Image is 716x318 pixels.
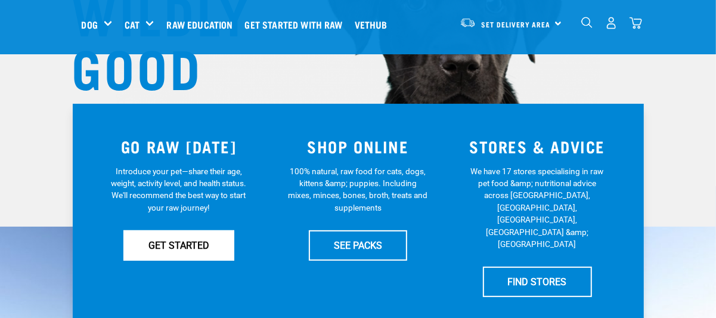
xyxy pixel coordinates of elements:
[483,267,592,297] a: FIND STORES
[125,17,140,32] a: Cat
[97,137,262,156] h3: GO RAW [DATE]
[467,165,607,251] p: We have 17 stores specialising in raw pet food &amp; nutritional advice across [GEOGRAPHIC_DATA],...
[630,17,642,29] img: home-icon@2x.png
[605,17,618,29] img: user.png
[460,17,476,28] img: van-moving.png
[109,165,249,214] p: Introduce your pet—share their age, weight, activity level, and health status. We'll recommend th...
[455,137,620,156] h3: STORES & ADVICE
[352,1,396,48] a: Vethub
[581,17,593,28] img: home-icon-1@2x.png
[288,165,428,214] p: 100% natural, raw food for cats, dogs, kittens &amp; puppies. Including mixes, minces, bones, bro...
[242,1,352,48] a: Get started with Raw
[82,17,98,32] a: Dog
[163,1,241,48] a: Raw Education
[309,230,407,260] a: SEE PACKS
[275,137,441,156] h3: SHOP ONLINE
[482,22,551,26] span: Set Delivery Area
[123,230,234,260] a: GET STARTED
